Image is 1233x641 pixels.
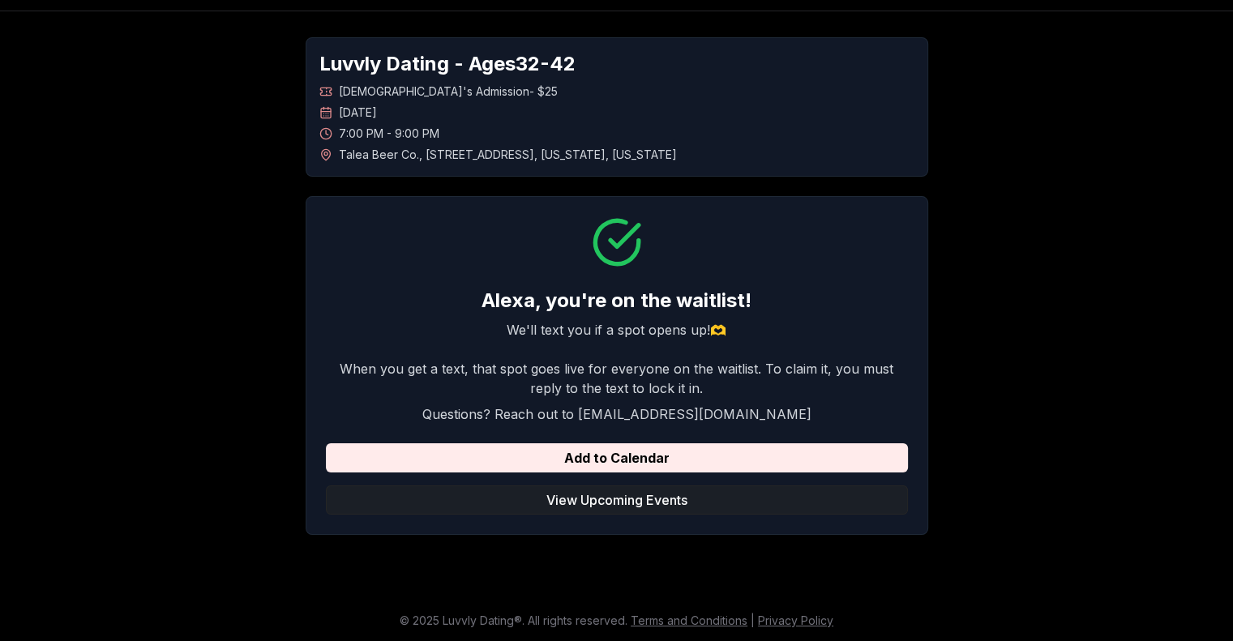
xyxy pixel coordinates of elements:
span: Talea Beer Co. , [STREET_ADDRESS] , [US_STATE] , [US_STATE] [339,147,677,163]
p: When you get a text, that spot goes live for everyone on the waitlist. To claim it, you must repl... [326,359,908,398]
h1: Luvvly Dating - Ages 32 - 42 [319,51,914,77]
span: [DEMOGRAPHIC_DATA]'s Admission - $25 [339,83,558,100]
button: Add to Calendar [326,443,908,472]
p: We'll text you if a spot opens up!🫶 [326,320,908,340]
h2: Alexa , you're on the waitlist! [326,288,908,314]
span: 7:00 PM - 9:00 PM [339,126,439,142]
span: [DATE] [339,105,377,121]
span: | [751,613,755,627]
button: View Upcoming Events [326,485,908,515]
a: Terms and Conditions [631,613,747,627]
p: Questions? Reach out to [EMAIL_ADDRESS][DOMAIN_NAME] [326,404,908,424]
a: Privacy Policy [758,613,833,627]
